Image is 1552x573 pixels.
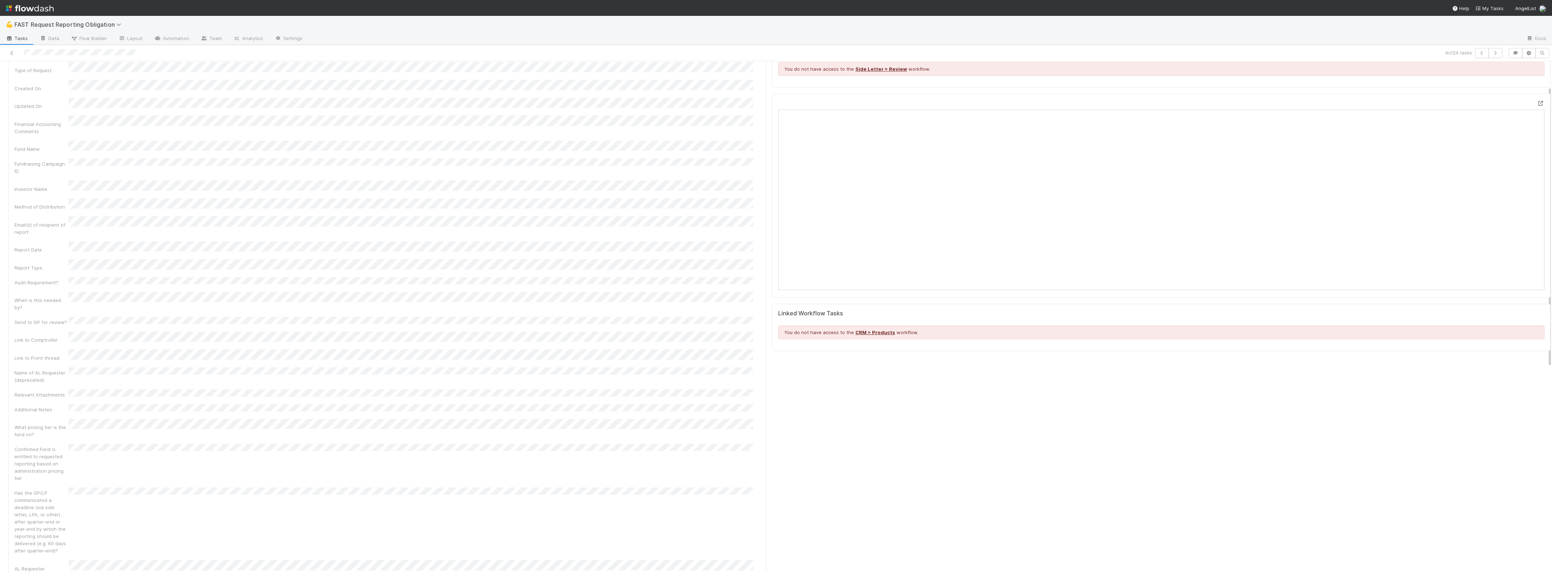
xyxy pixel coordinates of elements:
[34,33,65,45] a: Data
[113,33,148,45] a: Layout
[6,2,54,14] img: logo-inverted-e16ddd16eac7371096b0.svg
[14,565,69,572] div: AL Requester
[14,246,69,253] div: Report Date
[14,203,69,210] div: Method of Distribution
[14,489,69,554] div: Has the GP/LP communicated a deadline (via side letter, LPA, or other) after quarter-end or year-...
[855,66,907,72] a: Side Letter > Review
[1521,33,1552,45] a: Docs
[14,102,69,110] div: Updated On
[14,446,69,482] div: Confirmed Fund is entitled to requested reporting based on administration pricing tier
[1475,5,1504,11] span: My Tasks
[14,424,69,438] div: What pricing tier is the fund on?
[14,319,69,326] div: Send to GP for review?
[14,85,69,92] div: Created On
[14,391,69,398] div: Relevant Attachments
[1452,5,1469,12] div: Help
[14,297,69,311] div: When is this needed by?
[14,354,69,362] div: Link to Front thread
[269,33,308,45] a: Settings
[1539,5,1546,12] img: avatar_8d06466b-a936-4205-8f52-b0cc03e2a179.png
[1515,5,1536,11] span: AngelList
[14,279,69,286] div: Audit Requirement?
[14,264,69,271] div: Report Type
[65,33,113,45] a: Flow Builder
[228,33,269,45] a: Analytics
[14,221,69,236] div: Email(s) of recipient of report
[148,33,195,45] a: Automation
[14,67,69,74] div: Type of Request
[14,336,69,344] div: Link to Comptroller
[1475,5,1504,12] a: My Tasks
[855,329,895,335] a: CRM > Products
[71,35,107,42] span: Flow Builder
[1445,49,1472,56] span: 4 of 24 tasks
[778,325,1544,339] div: You do not have access to the workflow.
[14,21,125,28] span: FAST Request Reporting Obligation
[6,21,13,27] span: 💪
[778,310,1544,317] h5: Linked Workflow Tasks
[778,62,1544,76] div: You do not have access to the workflow.
[14,145,69,153] div: Fund Name
[14,185,69,193] div: Investor Name
[14,121,69,135] div: Financial Accounting Comments
[14,406,69,413] div: Additional Notes
[195,33,228,45] a: Team
[14,369,69,384] div: Name of AL Requester (deprecated)
[14,160,69,175] div: Fundraising Campaign ID
[6,35,28,42] span: Tasks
